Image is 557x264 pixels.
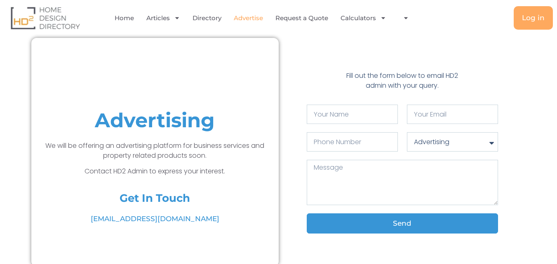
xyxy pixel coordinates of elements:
[115,9,134,28] a: Home
[341,9,386,28] a: Calculators
[120,191,190,206] h4: Get In Touch
[234,9,263,28] a: Advertise
[114,9,416,28] nav: Menu
[514,6,553,30] a: Log in
[35,108,275,133] h1: Advertising
[193,9,221,28] a: Directory
[343,71,462,91] p: Fill out the form below to email HD2 admin with your query.
[307,105,398,124] input: Your Name
[307,213,498,234] button: Send
[307,132,398,152] input: Only numbers and phone characters (#, -, *, etc) are accepted.
[35,214,275,224] a: [EMAIL_ADDRESS][DOMAIN_NAME]
[91,214,219,224] span: [EMAIL_ADDRESS][DOMAIN_NAME]
[146,9,180,28] a: Articles
[35,141,275,161] p: We will be offering an advertising platform for business services and property related products s...
[393,220,411,227] span: Send
[35,166,275,176] p: Contact HD2 Admin to express your interest.
[307,105,498,242] form: Contact Form
[522,14,545,21] span: Log in
[275,9,328,28] a: Request a Quote
[407,105,498,124] input: Your Email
